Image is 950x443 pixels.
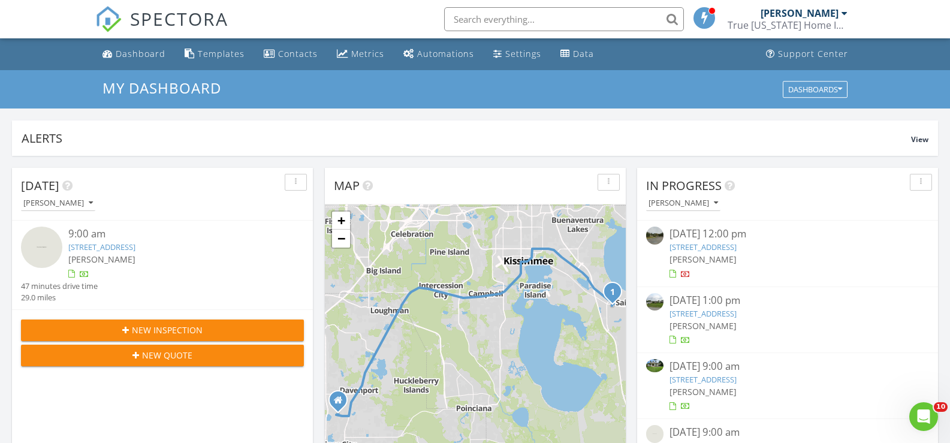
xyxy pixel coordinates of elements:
[488,43,546,65] a: Settings
[259,43,322,65] a: Contacts
[399,43,479,65] a: Automations (Basic)
[669,242,737,252] a: [STREET_ADDRESS]
[646,195,720,212] button: [PERSON_NAME]
[68,227,281,242] div: 9:00 am
[21,177,59,194] span: [DATE]
[669,359,905,374] div: [DATE] 9:00 am
[21,227,304,303] a: 9:00 am [STREET_ADDRESS] [PERSON_NAME] 47 minutes drive time 29.0 miles
[728,19,848,31] div: True Florida Home Inspection Services
[646,293,929,346] a: [DATE] 1:00 pm [STREET_ADDRESS] [PERSON_NAME]
[351,48,384,59] div: Metrics
[142,349,192,361] span: New Quote
[669,320,737,332] span: [PERSON_NAME]
[21,292,98,303] div: 29.0 miles
[417,48,474,59] div: Automations
[646,293,664,311] img: streetview
[338,400,345,407] div: 443 Monicelli Dr, Haines city Fl 33844
[102,78,221,98] span: My Dashboard
[610,288,615,297] i: 1
[21,195,95,212] button: [PERSON_NAME]
[669,227,905,242] div: [DATE] 12:00 pm
[788,85,842,94] div: Dashboards
[21,320,304,341] button: New Inspection
[646,177,722,194] span: In Progress
[332,43,389,65] a: Metrics
[180,43,249,65] a: Templates
[669,386,737,397] span: [PERSON_NAME]
[669,425,905,440] div: [DATE] 9:00 am
[613,291,620,299] div: 1107 Monroe Ave, St. Cloud, FL 34769
[911,134,928,144] span: View
[909,402,938,431] iframe: Intercom live chat
[646,359,929,412] a: [DATE] 9:00 am [STREET_ADDRESS] [PERSON_NAME]
[646,227,929,280] a: [DATE] 12:00 pm [STREET_ADDRESS] [PERSON_NAME]
[669,374,737,385] a: [STREET_ADDRESS]
[68,242,135,252] a: [STREET_ADDRESS]
[669,308,737,319] a: [STREET_ADDRESS]
[783,81,848,98] button: Dashboards
[332,230,350,248] a: Zoom out
[649,199,718,207] div: [PERSON_NAME]
[778,48,848,59] div: Support Center
[334,177,360,194] span: Map
[68,254,135,265] span: [PERSON_NAME]
[934,402,948,412] span: 10
[332,212,350,230] a: Zoom in
[646,425,664,442] img: streetview
[669,293,905,308] div: [DATE] 1:00 pm
[98,43,170,65] a: Dashboard
[505,48,541,59] div: Settings
[130,6,228,31] span: SPECTORA
[761,7,839,19] div: [PERSON_NAME]
[132,324,203,336] span: New Inspection
[669,254,737,265] span: [PERSON_NAME]
[116,48,165,59] div: Dashboard
[23,199,93,207] div: [PERSON_NAME]
[198,48,245,59] div: Templates
[444,7,684,31] input: Search everything...
[573,48,594,59] div: Data
[278,48,318,59] div: Contacts
[646,227,664,244] img: streetview
[556,43,599,65] a: Data
[646,359,664,372] img: 9368703%2Fcover_photos%2FyHycfaJlV6HbSEvaMQKC%2Fsmall.jpg
[21,281,98,292] div: 47 minutes drive time
[95,16,228,41] a: SPECTORA
[21,227,62,268] img: streetview
[761,43,853,65] a: Support Center
[95,6,122,32] img: The Best Home Inspection Software - Spectora
[22,130,911,146] div: Alerts
[21,345,304,366] button: New Quote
